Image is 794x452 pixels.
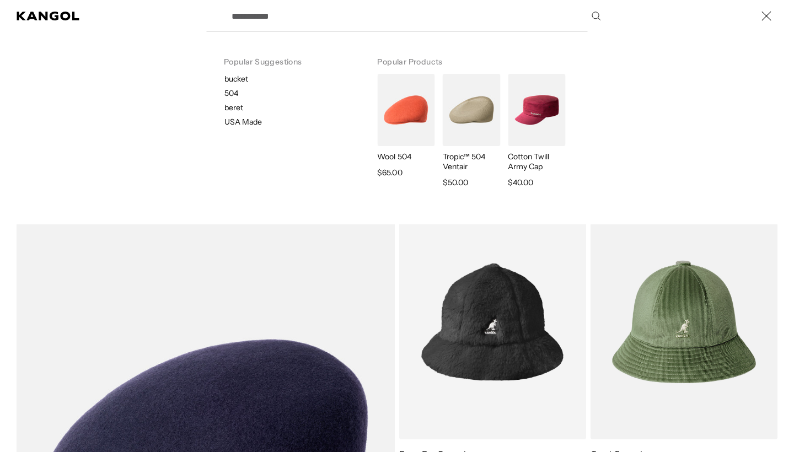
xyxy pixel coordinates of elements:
[377,74,434,146] img: Wool 504
[755,5,777,27] button: Close
[508,176,533,189] span: $40.00
[377,166,402,179] span: $65.00
[224,74,360,84] p: bucket
[508,152,565,171] p: Cotton Twill Army Cap
[443,152,500,171] p: Tropic™ 504 Ventair
[224,43,342,74] h3: Popular Suggestions
[377,43,570,74] h3: Popular Products
[224,88,360,98] p: 504
[443,74,500,146] img: Tropic™ 504 Ventair
[591,11,601,21] button: Search here
[224,103,360,112] p: beret
[374,74,434,179] a: Wool 504 Wool 504 $65.00
[211,117,360,127] a: USA Made
[439,74,500,189] a: Tropic™ 504 Ventair Tropic™ 504 Ventair $50.00
[377,152,434,162] p: Wool 504
[443,176,468,189] span: $50.00
[224,117,262,127] p: USA Made
[508,74,565,146] img: Cotton Twill Army Cap
[17,12,80,20] a: Kangol
[505,74,565,189] a: Cotton Twill Army Cap Cotton Twill Army Cap $40.00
